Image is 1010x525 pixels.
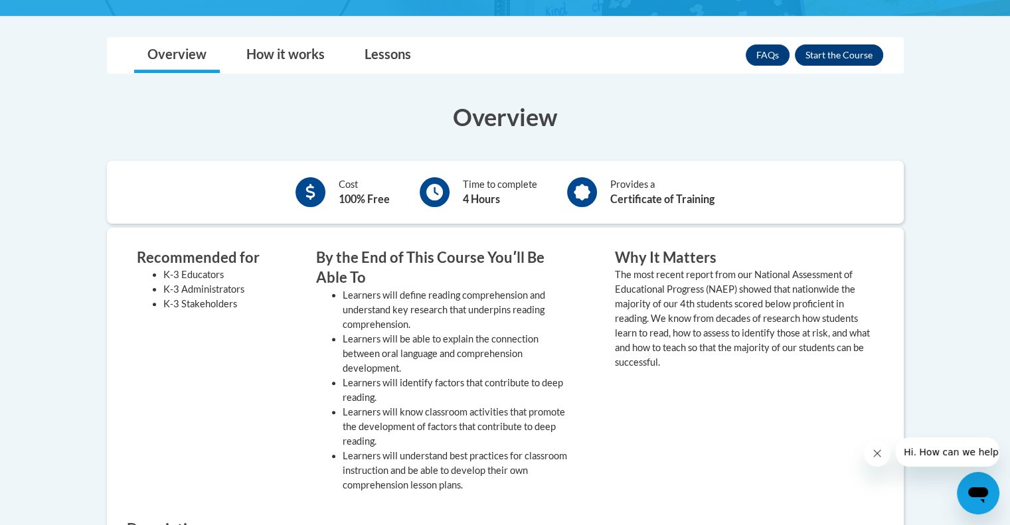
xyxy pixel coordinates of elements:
[339,177,390,207] div: Cost
[163,282,276,297] li: K-3 Administrators
[8,9,108,20] span: Hi. How can we help?
[351,38,424,73] a: Lessons
[610,177,715,207] div: Provides a
[107,100,904,133] h3: Overview
[343,449,575,492] li: Learners will understand best practices for classroom instruction and be able to develop their ow...
[615,269,870,368] value: The most recent report from our National Assessment of Educational Progress (NAEP) showed that na...
[233,38,338,73] a: How it works
[343,332,575,376] li: Learners will be able to explain the connection between oral language and comprehension development.
[896,437,999,467] iframe: Message from company
[343,288,575,332] li: Learners will define reading comprehension and understand key research that underpins reading com...
[134,38,220,73] a: Overview
[163,267,276,282] li: K-3 Educators
[463,177,537,207] div: Time to complete
[137,248,276,268] h3: Recommended for
[343,376,575,405] li: Learners will identify factors that contribute to deep reading.
[864,440,890,467] iframe: Close message
[957,472,999,514] iframe: Button to launch messaging window
[615,248,874,268] h3: Why It Matters
[339,192,390,205] b: 100% Free
[343,405,575,449] li: Learners will know classroom activities that promote the development of factors that contribute t...
[746,44,790,66] a: FAQs
[163,297,276,311] li: K-3 Stakeholders
[463,192,500,205] b: 4 Hours
[610,192,715,205] b: Certificate of Training
[316,248,575,289] h3: By the End of This Course Youʹll Be Able To
[795,44,883,66] button: Enroll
